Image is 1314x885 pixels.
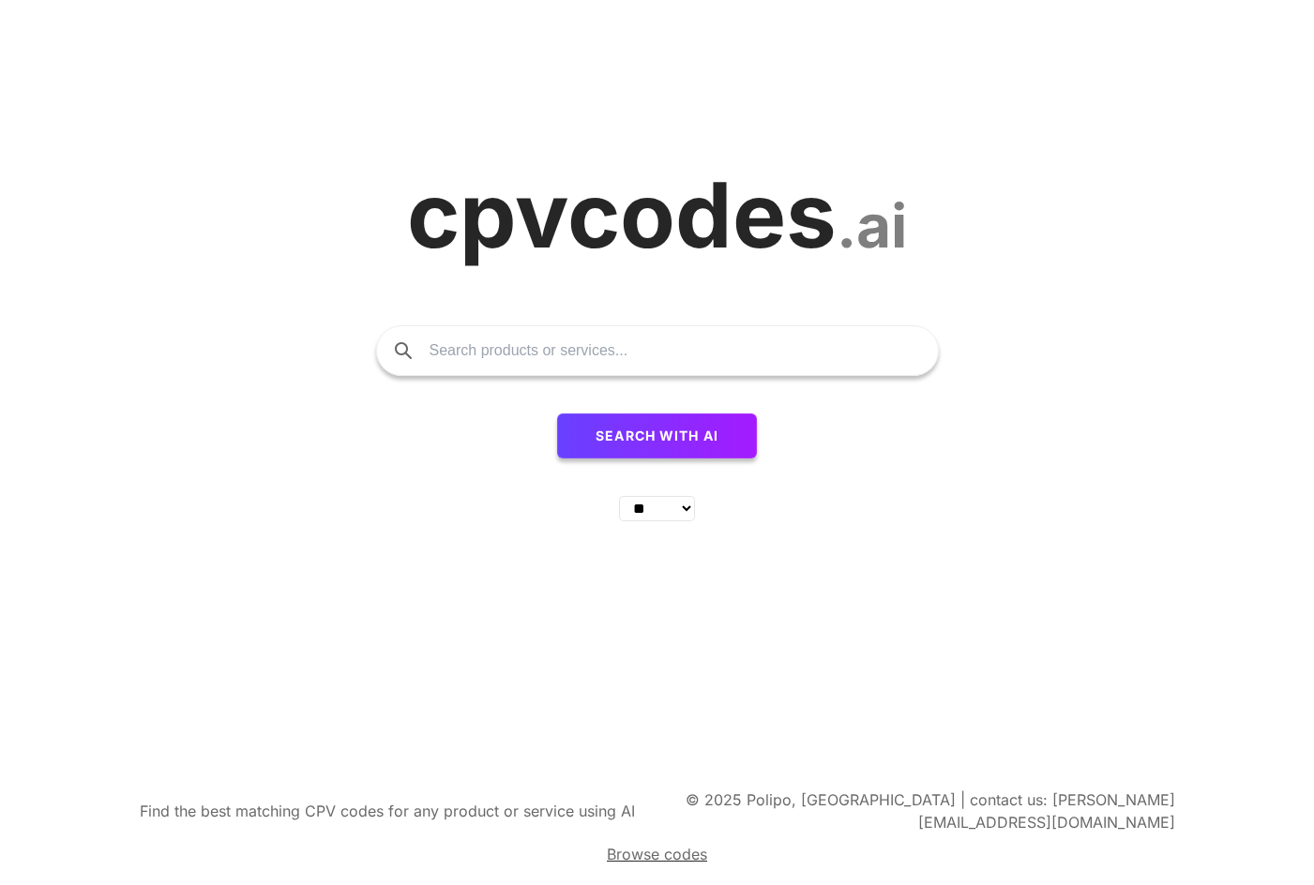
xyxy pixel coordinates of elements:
[686,790,1175,832] span: © 2025 Polipo, [GEOGRAPHIC_DATA] | contact us: [PERSON_NAME][EMAIL_ADDRESS][DOMAIN_NAME]
[607,843,707,865] a: Browse codes
[607,845,707,863] span: Browse codes
[140,802,635,820] span: Find the best matching CPV codes for any product or service using AI
[407,161,907,269] a: cpvcodes.ai
[407,160,837,269] span: cpvcodes
[557,413,757,458] button: Search with AI
[430,326,919,375] input: Search products or services...
[837,189,907,262] span: .ai
[596,427,718,443] span: Search with AI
